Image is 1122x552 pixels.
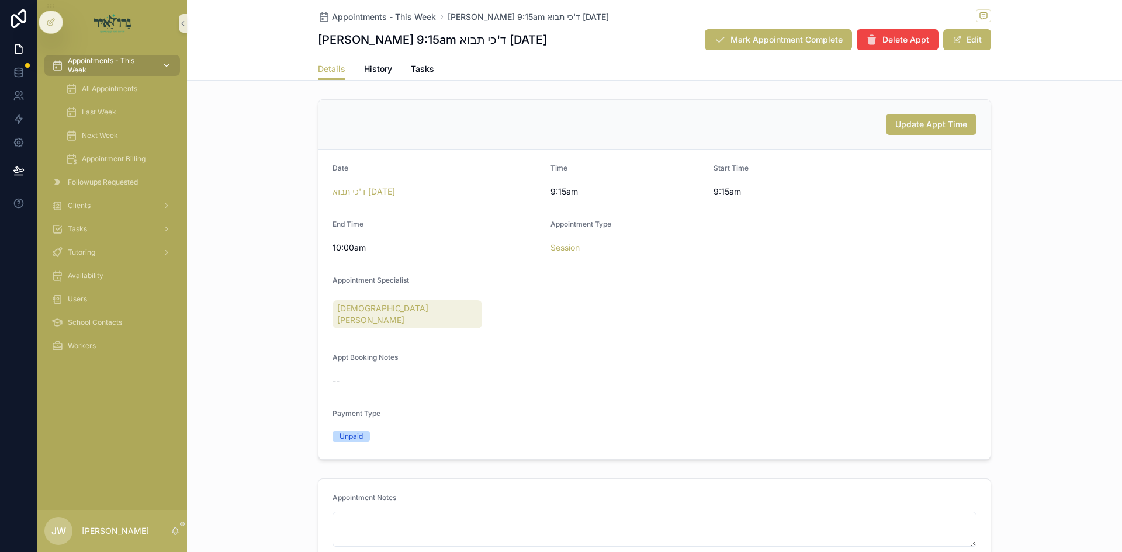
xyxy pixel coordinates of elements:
span: JW [51,524,66,538]
span: Appointment Type [550,220,611,228]
span: Appointments - This Week [68,56,153,75]
span: 10:00am [333,242,366,254]
a: All Appointments [58,78,180,99]
a: Last Week [58,102,180,123]
span: Tutoring [68,248,95,257]
span: Appointment Billing [82,154,146,164]
a: School Contacts [44,312,180,333]
span: Workers [68,341,96,350]
span: Mark Appointment Complete [730,34,843,46]
span: Start Time [714,164,749,172]
a: Appointment Billing [58,148,180,169]
a: Tasks [411,58,434,82]
span: Appointment Notes [333,493,396,502]
span: Time [550,164,567,172]
span: Appt Booking Notes [333,353,398,362]
span: Date [333,164,348,172]
span: History [364,63,392,75]
a: Appointments - This Week [44,55,180,76]
span: 9:15am [714,186,741,197]
a: Workers [44,335,180,356]
span: [DEMOGRAPHIC_DATA] [PERSON_NAME] [337,303,477,326]
a: Followups Requested [44,172,180,193]
a: [DEMOGRAPHIC_DATA] [PERSON_NAME] [333,300,482,328]
span: All Appointments [82,84,137,93]
a: Next Week [58,125,180,146]
a: Clients [44,195,180,216]
h1: [PERSON_NAME] 9:15am ד'כי תבוא [DATE] [318,32,547,48]
button: Edit [943,29,991,50]
span: Followups Requested [68,178,138,187]
button: Delete Appt [857,29,939,50]
span: School Contacts [68,318,122,327]
span: Update Appt Time [895,119,967,130]
a: Tasks [44,218,180,239]
button: Mark Appointment Complete [705,29,852,50]
a: [PERSON_NAME] 9:15am ד'כי תבוא [DATE] [448,11,609,23]
span: Delete Appt [882,34,929,46]
span: -- [333,375,340,387]
span: Last Week [82,107,116,117]
button: Update Appt Time [886,114,976,135]
span: Tasks [68,224,87,234]
span: Payment Type [333,409,380,418]
img: App logo [93,14,131,33]
span: Users [68,294,87,304]
span: Tasks [411,63,434,75]
span: Appointments - This Week [332,11,436,23]
span: Appointment Specialist [333,276,409,284]
p: [PERSON_NAME] [82,525,149,537]
span: Next Week [82,131,118,140]
a: Session [550,242,580,254]
a: Details [318,58,345,81]
a: ד'כי תבוא [DATE] [333,186,395,197]
span: 9:15am [550,186,578,197]
a: Availability [44,265,180,286]
a: Tutoring [44,242,180,263]
a: Users [44,289,180,310]
div: scrollable content [37,47,187,372]
a: Appointments - This Week [318,11,436,23]
span: Clients [68,201,91,210]
span: Details [318,63,345,75]
a: History [364,58,392,82]
span: End Time [333,220,363,228]
div: Unpaid [340,431,363,442]
span: Availability [68,271,103,280]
